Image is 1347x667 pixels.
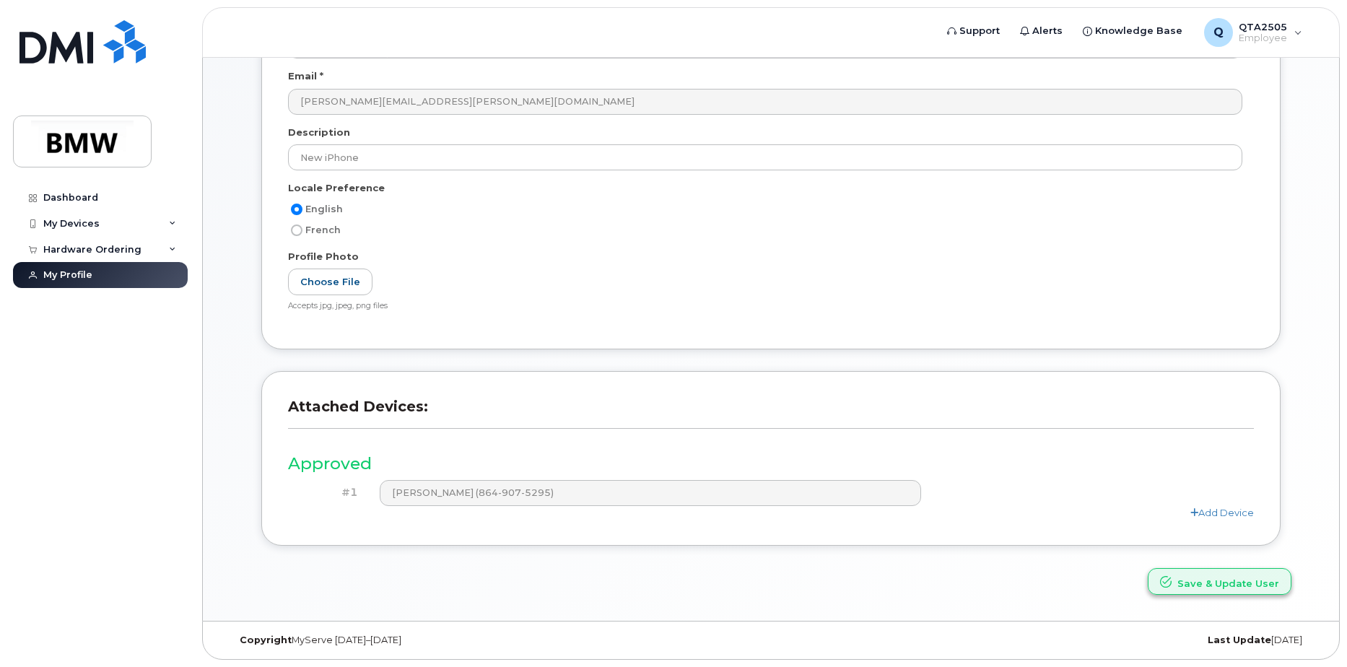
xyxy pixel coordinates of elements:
[959,24,1000,38] span: Support
[1208,635,1271,645] strong: Last Update
[1239,32,1287,44] span: Employee
[1213,24,1224,41] span: Q
[1032,24,1063,38] span: Alerts
[288,69,323,83] label: Email *
[288,269,372,295] label: Choose File
[1010,17,1073,45] a: Alerts
[288,301,1242,312] div: Accepts jpg, jpeg, png files
[1095,24,1182,38] span: Knowledge Base
[299,487,358,499] h4: #1
[1194,18,1312,47] div: QTA2505
[240,635,292,645] strong: Copyright
[288,398,1254,429] h3: Attached Devices:
[1190,507,1254,518] a: Add Device
[305,204,343,214] span: English
[291,224,302,236] input: French
[291,204,302,215] input: English
[951,635,1313,646] div: [DATE]
[1148,568,1291,595] button: Save & Update User
[1284,604,1336,656] iframe: Messenger Launcher
[288,455,1254,473] h3: Approved
[229,635,590,646] div: MyServe [DATE]–[DATE]
[305,224,341,235] span: French
[288,250,359,263] label: Profile Photo
[1073,17,1193,45] a: Knowledge Base
[288,181,385,195] label: Locale Preference
[288,126,350,139] label: Description
[937,17,1010,45] a: Support
[1239,21,1287,32] span: QTA2505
